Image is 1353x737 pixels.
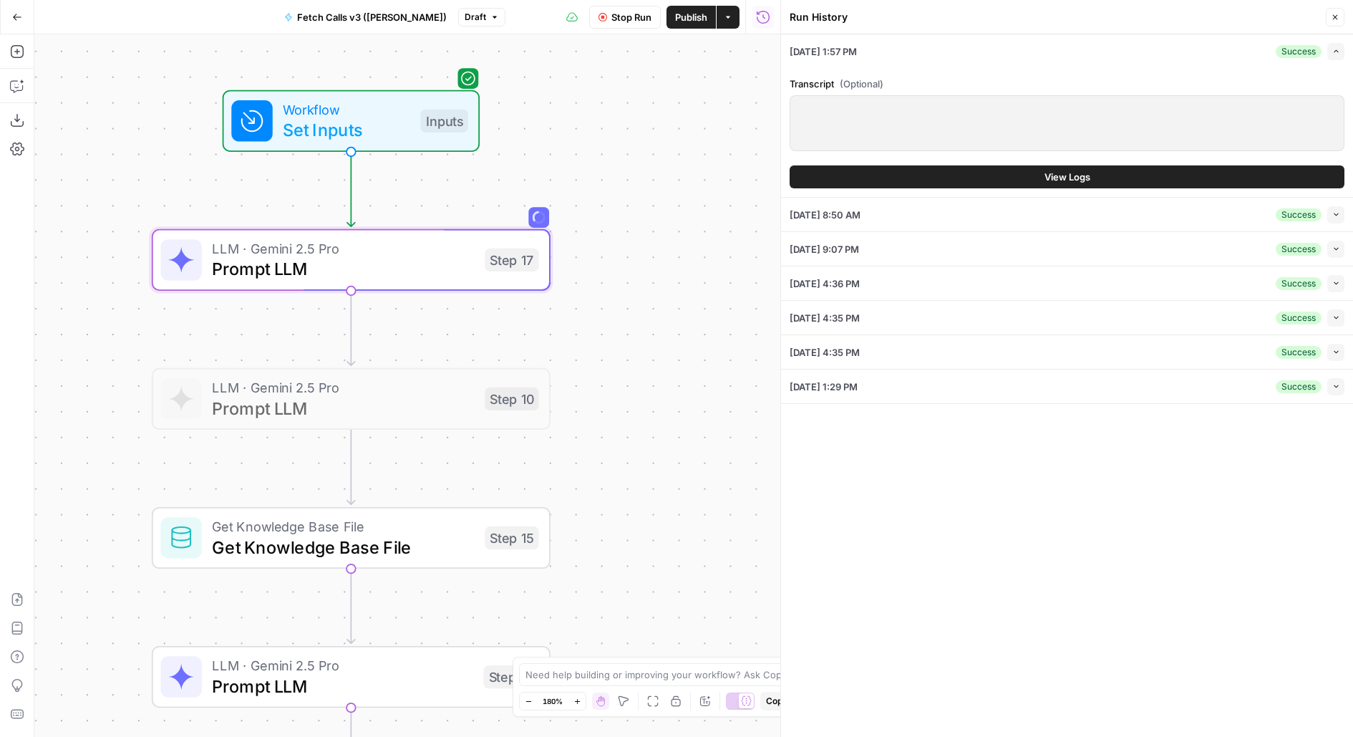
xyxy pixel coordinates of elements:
[675,10,707,24] span: Publish
[212,395,475,421] span: Prompt LLM
[760,692,793,710] button: Copy
[790,165,1344,188] button: View Logs
[1276,45,1322,58] div: Success
[212,534,475,560] span: Get Knowledge Base File
[485,387,538,410] div: Step 10
[458,8,505,27] button: Draft
[283,117,410,143] span: Set Inputs
[152,229,551,291] div: LLM · Gemini 2.5 ProPrompt LLMStep 17
[790,276,860,291] span: [DATE] 4:36 PM
[347,151,355,227] g: Edge from start to step_17
[347,290,355,366] g: Edge from step_17 to step_10
[589,6,661,29] button: Stop Run
[666,6,716,29] button: Publish
[790,44,857,59] span: [DATE] 1:57 PM
[297,10,447,24] span: Fetch Calls v3 ([PERSON_NAME])
[1044,170,1090,184] span: View Logs
[465,11,486,24] span: Draft
[1276,346,1322,359] div: Success
[152,507,551,569] div: Get Knowledge Base FileGet Knowledge Base FileStep 15
[1276,277,1322,290] div: Success
[1276,243,1322,256] div: Success
[790,242,859,256] span: [DATE] 9:07 PM
[276,6,455,29] button: Fetch Calls v3 ([PERSON_NAME])
[152,90,551,152] div: WorkflowSet InputsInputs
[347,568,355,644] g: Edge from step_15 to step_14
[790,77,1344,91] label: Transcript
[212,238,475,259] span: LLM · Gemini 2.5 Pro
[483,665,538,688] div: Step 14
[212,256,475,281] span: Prompt LLM
[152,646,551,708] div: LLM · Gemini 2.5 ProPrompt LLMStep 14
[840,77,883,91] span: (Optional)
[212,655,473,676] span: LLM · Gemini 2.5 Pro
[766,695,787,708] span: Copy
[790,208,860,222] span: [DATE] 8:50 AM
[212,673,473,699] span: Prompt LLM
[283,99,410,120] span: Workflow
[790,311,860,325] span: [DATE] 4:35 PM
[347,429,355,505] g: Edge from step_10 to step_15
[790,380,858,394] span: [DATE] 1:29 PM
[611,10,651,24] span: Stop Run
[485,526,538,549] div: Step 15
[212,377,475,398] span: LLM · Gemini 2.5 Pro
[543,695,563,707] span: 180%
[1276,312,1322,324] div: Success
[152,368,551,430] div: LLM · Gemini 2.5 ProPrompt LLMStep 10
[1276,380,1322,393] div: Success
[485,249,538,271] div: Step 17
[212,516,475,536] span: Get Knowledge Base File
[1276,208,1322,221] div: Success
[790,345,860,360] span: [DATE] 4:35 PM
[420,110,467,133] div: Inputs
